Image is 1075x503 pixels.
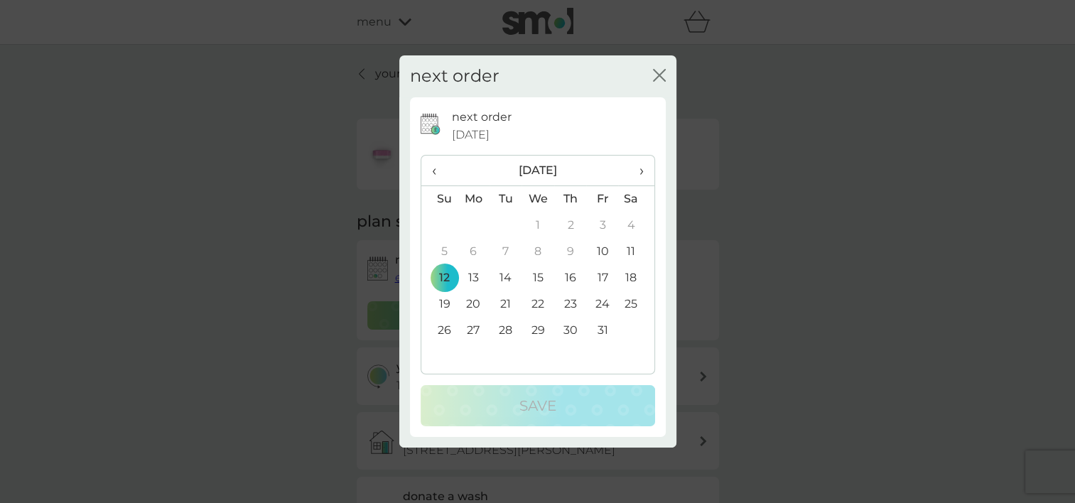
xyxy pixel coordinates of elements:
button: Save [421,385,655,426]
td: 4 [618,212,654,239]
td: 9 [554,239,586,265]
td: 18 [618,265,654,291]
td: 8 [522,239,554,265]
h2: next order [410,66,499,87]
td: 31 [586,318,618,344]
span: › [629,156,643,185]
td: 17 [586,265,618,291]
th: We [522,185,554,212]
td: 20 [458,291,490,318]
td: 22 [522,291,554,318]
td: 26 [421,318,458,344]
td: 23 [554,291,586,318]
button: close [653,69,666,84]
td: 5 [421,239,458,265]
td: 1 [522,212,554,239]
th: Sa [618,185,654,212]
td: 25 [618,291,654,318]
td: 13 [458,265,490,291]
td: 21 [490,291,522,318]
td: 12 [421,265,458,291]
td: 16 [554,265,586,291]
p: next order [452,108,512,126]
th: Mo [458,185,490,212]
td: 6 [458,239,490,265]
td: 24 [586,291,618,318]
th: Tu [490,185,522,212]
td: 29 [522,318,554,344]
td: 7 [490,239,522,265]
th: [DATE] [458,156,619,186]
th: Th [554,185,586,212]
th: Su [421,185,458,212]
td: 15 [522,265,554,291]
p: Save [519,394,556,417]
td: 2 [554,212,586,239]
td: 27 [458,318,490,344]
td: 19 [421,291,458,318]
td: 10 [586,239,618,265]
td: 11 [618,239,654,265]
td: 30 [554,318,586,344]
td: 14 [490,265,522,291]
td: 3 [586,212,618,239]
th: Fr [586,185,618,212]
td: 28 [490,318,522,344]
span: ‹ [432,156,447,185]
span: [DATE] [452,126,490,144]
